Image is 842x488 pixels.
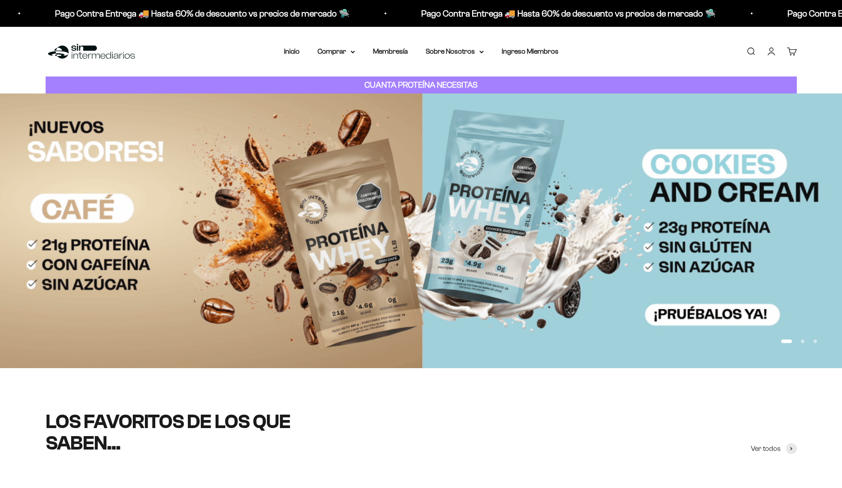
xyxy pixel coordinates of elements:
a: Ingreso Miembros [502,47,559,55]
a: Ver todos [751,443,797,454]
summary: Comprar [317,46,355,57]
p: Pago Contra Entrega 🚚 Hasta 60% de descuento vs precios de mercado 🛸 [54,6,348,21]
p: Pago Contra Entrega 🚚 Hasta 60% de descuento vs precios de mercado 🛸 [420,6,715,21]
summary: Sobre Nosotros [426,46,484,57]
a: Inicio [284,47,300,55]
a: Membresía [373,47,408,55]
strong: CUANTA PROTEÍNA NECESITAS [364,80,478,89]
split-lines: LOS FAVORITOS DE LOS QUE SABEN... [46,432,359,454]
span: Ver todos [751,443,781,454]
